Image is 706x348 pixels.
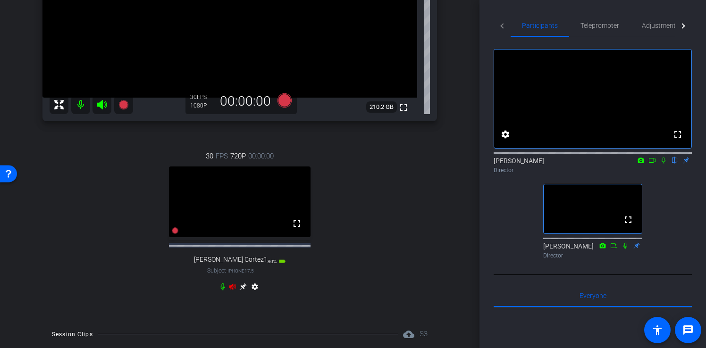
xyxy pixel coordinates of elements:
div: Session clips [420,329,428,340]
mat-icon: fullscreen [622,214,634,225]
mat-icon: fullscreen [398,102,409,113]
mat-icon: fullscreen [672,129,683,140]
span: iPhone17,5 [227,268,254,273]
div: 1080P [190,102,214,109]
div: Session Clips [52,330,93,339]
div: 00:00:00 [214,93,277,109]
mat-icon: message [682,324,694,336]
span: Destinations for your clips [403,329,414,340]
span: FPS [197,94,207,100]
div: Director [543,251,642,260]
div: [PERSON_NAME] [494,156,692,174]
span: Everyone [580,292,606,299]
span: Participants [522,22,558,29]
span: [PERSON_NAME] Cortez1 [194,256,268,264]
span: FPS [216,151,228,161]
span: 210.2 GB [366,101,397,113]
mat-icon: accessibility [652,324,663,336]
span: Adjustments [642,22,679,29]
mat-icon: battery_std [278,257,286,265]
mat-icon: settings [500,129,511,140]
mat-icon: flip [669,156,681,164]
div: [PERSON_NAME] [543,241,642,260]
span: 80% [268,259,277,264]
span: 720P [230,151,246,161]
div: Director [494,166,692,174]
h2: S3 [420,329,428,340]
div: 30 [190,93,214,101]
span: - [226,267,227,274]
mat-icon: settings [249,283,261,294]
span: 00:00:00 [248,151,274,161]
span: Teleprompter [580,22,619,29]
mat-icon: fullscreen [291,218,303,229]
mat-icon: cloud_upload [403,329,414,340]
span: Subject [207,266,254,275]
span: 30 [206,151,213,161]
